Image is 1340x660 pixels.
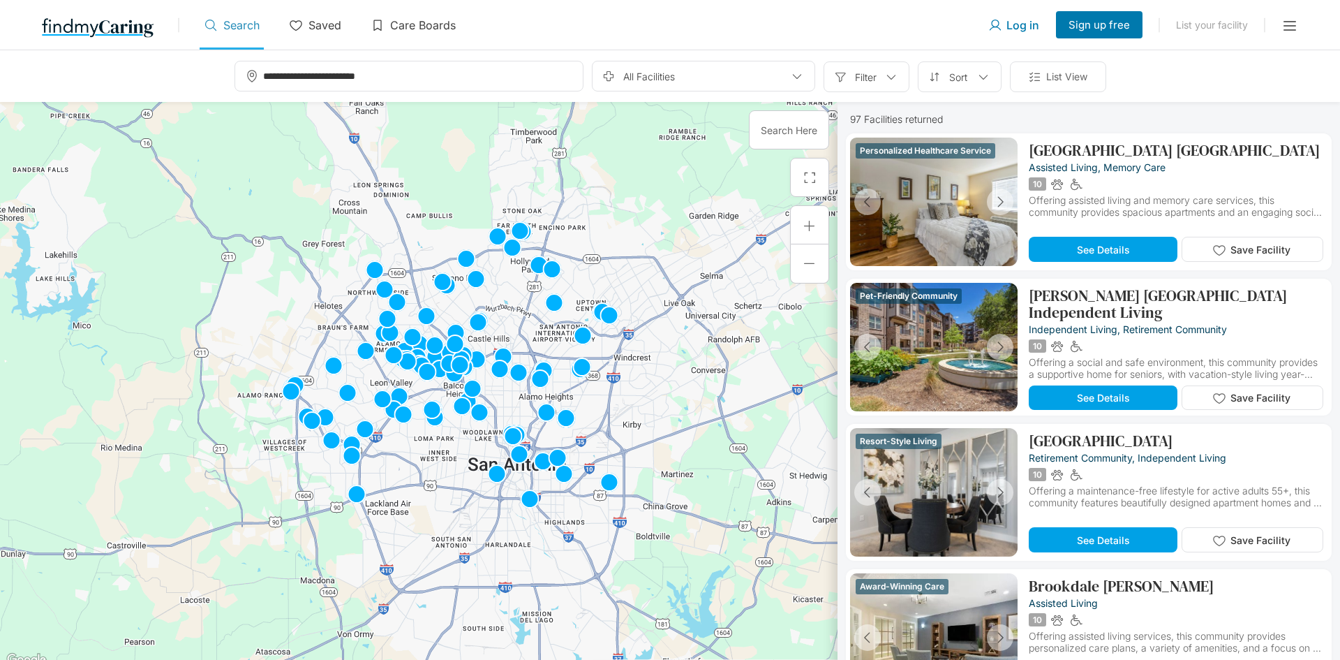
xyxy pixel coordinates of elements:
p: Personalized Healthcare Service [860,145,991,156]
span: Save Facility [1230,244,1290,256]
button: Save Facility [1182,527,1323,552]
p: Offering assisted living and memory care services, this community provides spacious apartments an... [1029,194,1323,219]
button: See Details [1029,237,1177,262]
p: Search Here [761,124,817,136]
button: Save Facility [1182,386,1323,410]
p: Resort-Style Living [860,436,937,446]
button: See Details [1029,527,1177,552]
button: See Details [1029,386,1177,410]
p: Pet-Friendly Community [860,291,958,301]
span: Save Facility [1230,392,1290,404]
p: Care Boards [390,18,456,32]
p: assisted living, memory care [1029,161,1166,173]
p: List View [1046,69,1087,85]
p: assisted living [1029,597,1098,609]
p: Saved [308,18,341,32]
p: retirement community, independent living [1029,452,1226,464]
a: List your facility [1176,19,1248,31]
p: Sign up free [1069,18,1130,31]
p: Log in [1006,18,1039,32]
p: [PERSON_NAME] [GEOGRAPHIC_DATA] Independent Living [1029,287,1323,321]
p: Award-Winning Care [860,581,944,592]
p: 10 [1033,469,1042,480]
button: Save Facility [1182,237,1323,262]
p: 10 [1033,179,1042,189]
p: Offering a maintenance-free lifestyle for active adults 55+, this community features beautifully ... [1029,485,1323,510]
span: See Details [1077,392,1130,404]
p: 10 [1033,341,1042,351]
p: 97 Facilities returned [846,113,1332,125]
p: Filter [855,71,877,83]
p: Offering a social and safe environment, this community provides a supportive home for seniors, wi... [1029,356,1323,381]
p: Offering assisted living services, this community provides personalized care plans, a variety of ... [1029,630,1323,655]
p: Sort [949,71,969,83]
p: Search [223,18,260,32]
span: See Details [1077,244,1130,256]
span: Save Facility [1230,534,1290,546]
p: 10 [1033,615,1042,625]
p: independent living, retirement community [1029,323,1227,335]
p: [GEOGRAPHIC_DATA] [GEOGRAPHIC_DATA] [1029,142,1320,159]
p: All Facilities [623,71,675,82]
p: [GEOGRAPHIC_DATA] [1029,432,1172,449]
p: Brookdale [PERSON_NAME] [1029,578,1214,594]
span: See Details [1077,534,1130,546]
